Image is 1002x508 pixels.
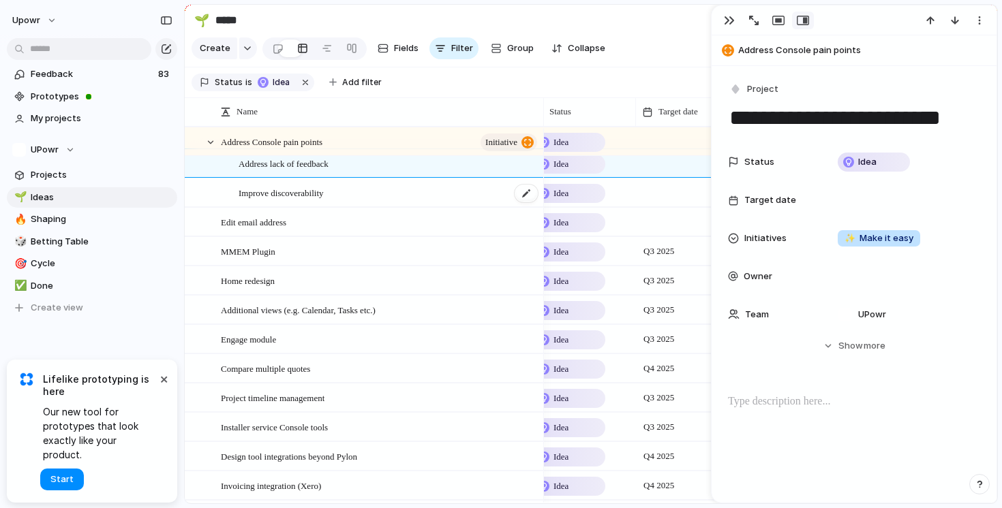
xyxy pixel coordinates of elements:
[31,143,59,157] span: UPowr
[31,257,172,270] span: Cycle
[40,469,84,490] button: Start
[31,212,172,226] span: Shaping
[640,419,678,435] span: Q3 2025
[7,276,177,296] div: ✅Done
[14,278,24,293] div: ✅
[321,73,390,92] button: Add filter
[744,193,796,207] span: Target date
[553,479,568,493] span: Idea
[549,105,571,118] span: Status
[553,421,568,434] span: Idea
[640,360,678,377] span: Q4 2025
[43,404,157,462] span: Our new tool for prototypes that look exactly like your product.
[237,105,258,118] span: Name
[31,67,154,81] span: Feedback
[31,279,172,293] span: Done
[7,140,177,160] button: UPowr
[221,419,328,434] span: Installer service Console tools
[239,185,324,200] span: Improve discoverability
[658,105,698,118] span: Target date
[738,44,990,57] span: Address Console pain points
[744,232,787,245] span: Initiatives
[640,390,678,406] span: Q3 2025
[243,75,255,90] button: is
[553,304,568,317] span: Idea
[7,187,177,208] a: 🌱Ideas
[553,136,568,149] span: Idea
[845,232,913,245] span: Make it easy
[31,112,172,125] span: My projects
[394,42,419,55] span: Fields
[221,272,275,288] span: Home redesign
[14,256,24,272] div: 🎯
[640,331,678,347] span: Q3 2025
[553,157,568,171] span: Idea
[194,11,209,29] div: 🌱
[429,37,479,59] button: Filter
[727,80,783,99] button: Project
[221,302,376,317] span: Additional views (e.g. Calendar, Tasks etc.)
[568,42,605,55] span: Collapse
[12,14,40,27] span: upowr
[12,191,26,204] button: 🌱
[221,360,310,376] span: Compare multiple quotes
[12,212,26,226] button: 🔥
[7,253,177,274] div: 🎯Cycle
[14,234,24,249] div: 🎲
[155,370,172,387] button: Dismiss
[553,362,568,376] span: Idea
[221,390,324,405] span: Project timeline management
[372,37,424,59] button: Fields
[12,279,26,293] button: ✅
[342,76,382,89] span: Add filter
[640,272,678,289] span: Q3 2025
[640,243,678,259] span: Q3 2025
[239,155,329,171] span: Address lack of feedback
[273,76,292,89] span: Idea
[451,42,473,55] span: Filter
[864,339,885,353] span: more
[747,82,778,96] span: Project
[43,373,157,398] span: Lifelike prototyping is here
[728,334,980,358] button: Showmore
[31,235,172,249] span: Betting Table
[7,108,177,129] a: My projects
[553,392,568,405] span: Idea
[215,76,243,89] span: Status
[14,189,24,205] div: 🌱
[838,339,863,353] span: Show
[718,39,990,61] button: Address Console pain points
[221,133,322,149] span: Address Console pain points
[553,333,568,347] span: Idea
[553,245,568,259] span: Idea
[744,155,774,169] span: Status
[221,243,275,259] span: MMEM Plugin
[31,90,172,104] span: Prototypes
[553,274,568,288] span: Idea
[31,168,172,182] span: Projects
[50,473,74,486] span: Start
[553,450,568,464] span: Idea
[158,67,172,81] span: 83
[640,448,678,464] span: Q4 2025
[221,331,276,347] span: Engage module
[221,448,357,464] span: Design tool integrations beyond Pylon
[14,212,24,227] div: 🔥
[245,76,252,89] span: is
[31,301,83,315] span: Create view
[484,37,541,59] button: Group
[200,42,230,55] span: Create
[744,270,772,283] span: Owner
[7,232,177,252] a: 🎲Betting Table
[221,214,286,229] span: Edit email address
[31,191,172,204] span: Ideas
[507,42,534,55] span: Group
[858,308,886,321] span: UPowr
[7,209,177,229] a: 🔥Shaping
[7,86,177,107] a: Prototypes
[191,10,213,31] button: 🌱
[481,133,537,151] button: initiative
